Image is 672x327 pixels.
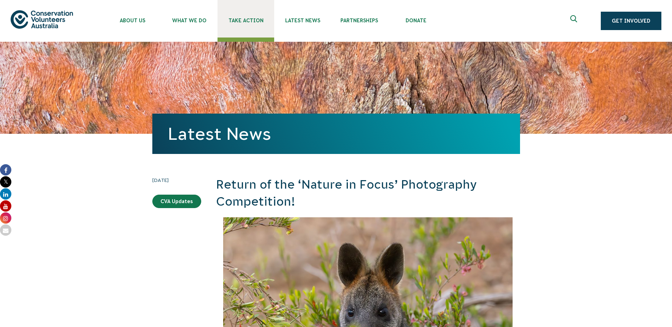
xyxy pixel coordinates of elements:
span: Latest News [274,18,331,23]
img: logo.svg [11,10,73,28]
span: Donate [388,18,444,23]
span: Partnerships [331,18,388,23]
button: Expand search box Close search box [566,12,583,29]
a: Latest News [168,124,271,143]
time: [DATE] [152,176,201,184]
a: CVA Updates [152,195,201,208]
span: Expand search box [570,15,579,27]
span: Take Action [218,18,274,23]
h2: Return of the ‘Nature in Focus’ Photography Competition! [216,176,520,210]
a: Get Involved [601,12,661,30]
span: What We Do [161,18,218,23]
span: About Us [104,18,161,23]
